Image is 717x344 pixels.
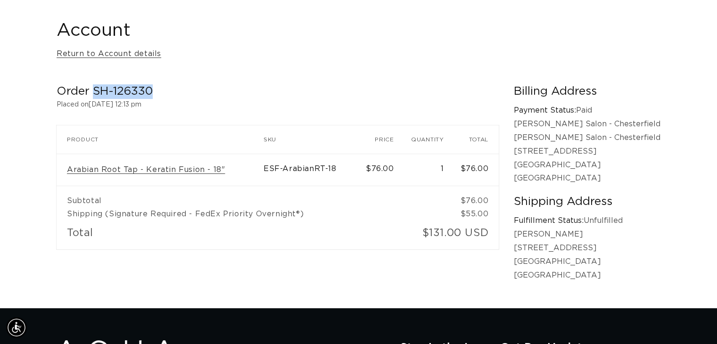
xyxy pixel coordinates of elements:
th: Total [454,125,499,154]
p: [PERSON_NAME] Salon - Chesterfield [PERSON_NAME] Salon - Chesterfield [STREET_ADDRESS] [GEOGRAPHI... [514,117,660,185]
th: Product [57,125,264,154]
td: $76.00 [454,154,499,186]
h1: Account [57,19,660,42]
td: Subtotal [57,186,454,207]
p: Paid [514,104,660,117]
h2: Billing Address [514,84,660,99]
th: SKU [264,125,360,154]
th: Quantity [404,125,454,154]
td: 1 [404,154,454,186]
td: $76.00 [454,186,499,207]
strong: Payment Status: [514,106,576,114]
a: Return to Account details [57,47,161,61]
td: $55.00 [454,207,499,221]
div: Accessibility Menu [6,317,27,338]
td: Shipping (Signature Required - FedEx Priority Overnight®) [57,207,454,221]
iframe: Chat Widget [670,299,717,344]
td: ESF-ArabianRT-18 [264,154,360,186]
h2: Order SH-126330 [57,84,499,99]
strong: Fulfillment Status: [514,217,584,224]
td: Total [57,221,404,249]
p: [PERSON_NAME] [STREET_ADDRESS] [GEOGRAPHIC_DATA] [GEOGRAPHIC_DATA] [514,228,660,282]
span: $76.00 [366,165,394,172]
h2: Shipping Address [514,195,660,209]
time: [DATE] 12:13 pm [89,101,141,108]
td: $131.00 USD [404,221,499,249]
p: Placed on [57,99,499,111]
p: Unfulfilled [514,214,660,228]
th: Price [360,125,404,154]
a: Arabian Root Tap - Keratin Fusion - 18" [67,165,225,175]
